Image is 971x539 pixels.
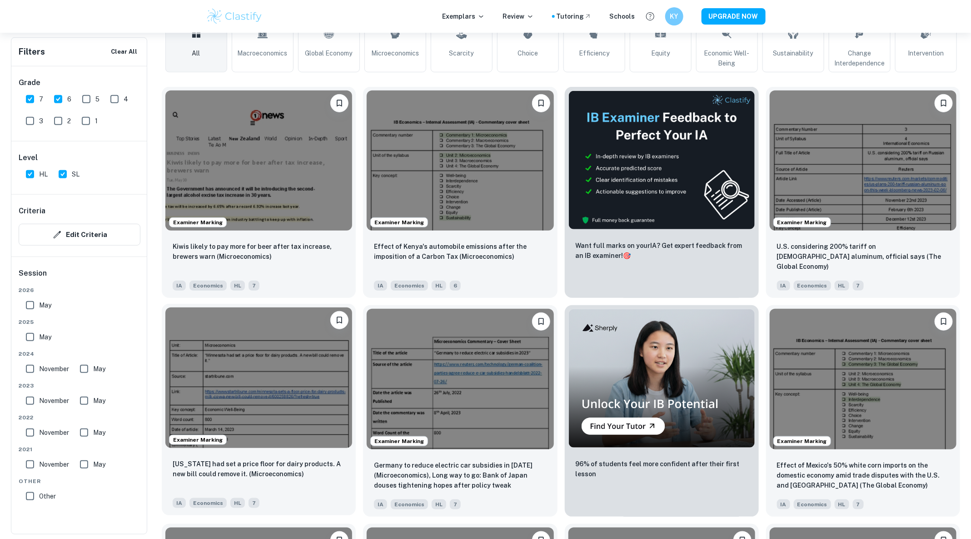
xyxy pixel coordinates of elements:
span: 7 [853,281,864,291]
span: May [39,332,51,342]
span: Economics [189,498,227,508]
span: All [192,48,200,58]
span: Sustainability [773,48,813,58]
img: Clastify logo [206,7,264,25]
p: U.S. considering 200% tariff on Russian aluminum, official says (The Global Economy) [777,242,949,272]
span: May [93,459,105,469]
span: November [39,428,69,438]
img: Thumbnail [568,91,755,230]
span: 7 [249,281,259,291]
span: Choice [518,48,538,58]
span: 1 [95,116,98,126]
button: Bookmark [935,94,953,112]
span: Examiner Marking [774,437,831,445]
a: Examiner MarkingBookmarkEffect of Mexico's 50% white corn imports on the domestic economy amid tr... [766,305,960,516]
span: Examiner Marking [371,437,428,445]
h6: Criteria [19,206,45,217]
a: Examiner MarkingBookmarkGermany to reduce electric car subsidies in 2023 (Microeconomics), Long w... [363,305,557,516]
span: November [39,459,69,469]
span: IA [173,281,186,291]
h6: Filters [19,45,45,58]
a: Examiner MarkingBookmarkU.S. considering 200% tariff on Russian aluminum, official says (The Glob... [766,87,960,298]
p: Exemplars [443,11,485,21]
span: Efficiency [579,48,609,58]
span: IA [777,281,790,291]
span: Economics [794,281,831,291]
span: Examiner Marking [371,218,428,227]
span: 6 [450,281,461,291]
span: Examiner Marking [169,436,226,444]
span: HL [432,281,446,291]
button: UPGRADE NOW [702,8,766,25]
button: Bookmark [330,311,349,329]
img: Economics IA example thumbnail: Effect of Kenya's automobile emissions a [367,91,553,231]
a: Thumbnail96% of students feel more confident after their first lesson [565,305,759,516]
span: Economics [391,499,428,509]
span: Other [19,477,140,485]
span: May [93,428,105,438]
span: IA [374,281,387,291]
span: May [39,300,51,310]
img: Economics IA example thumbnail: U.S. considering 200% tariff on Russian [770,91,956,231]
span: 7 [853,499,864,509]
span: 2024 [19,350,140,358]
span: HL [835,281,849,291]
p: Minnesota had set a price floor for dairy products. A new bill could remove it. (Microeconomics) [173,459,345,479]
span: 5 [95,94,100,104]
span: November [39,364,69,374]
p: Review [503,11,534,21]
span: Change Interdependence [833,48,886,68]
span: Equity [651,48,670,58]
button: Clear All [109,45,139,59]
a: ThumbnailWant full marks on yourIA? Get expert feedback from an IB examiner! [565,87,759,298]
span: Global Economy [305,48,353,58]
span: 2025 [19,318,140,326]
p: 96% of students feel more confident after their first lesson [576,459,748,479]
span: HL [835,499,849,509]
img: Economics IA example thumbnail: Effect of Mexico's 50% white corn import [770,309,956,449]
span: SL [72,169,80,179]
span: 3 [39,116,43,126]
p: Kiwis likely to pay more for beer after tax increase, brewers warn (Microeconomics) [173,242,345,262]
span: HL [432,499,446,509]
span: Economics [391,281,428,291]
span: Microeconomics [371,48,419,58]
button: Bookmark [935,312,953,331]
img: Thumbnail [568,309,755,448]
span: Scarcity [449,48,474,58]
span: IA [777,499,790,509]
span: 4 [124,94,128,104]
p: Effect of Mexico's 50% white corn imports on the domestic economy amid trade disputes with the U.... [777,460,949,490]
button: KY [665,7,683,25]
span: May [93,364,105,374]
p: Germany to reduce electric car subsidies in 2023 (Microeconomics), Long way to go: Bank of Japan ... [374,460,546,491]
span: IA [374,499,387,509]
img: Economics IA example thumbnail: Kiwis likely to pay more for beer after [165,91,352,231]
button: Bookmark [532,94,550,112]
a: Examiner MarkingBookmarkEffect of Kenya's automobile emissions after the imposition of a Carbon T... [363,87,557,298]
span: Economics [794,499,831,509]
span: HL [230,281,245,291]
h6: Grade [19,77,140,88]
h6: Session [19,268,140,286]
button: Edit Criteria [19,224,140,246]
span: 2022 [19,413,140,422]
span: Examiner Marking [169,218,226,227]
span: 2 [67,116,71,126]
button: Bookmark [532,312,550,331]
span: Other [39,491,56,501]
span: November [39,396,69,406]
span: 7 [249,498,259,508]
span: Economics [189,281,227,291]
span: Intervention [908,48,944,58]
a: Schools [610,11,635,21]
a: Examiner MarkingBookmarkMinnesota had set a price floor for dairy products. A new bill could remo... [162,305,356,516]
span: 6 [67,94,71,104]
p: Want full marks on your IA ? Get expert feedback from an IB examiner! [576,241,748,261]
a: Tutoring [557,11,592,21]
span: May [93,396,105,406]
img: Economics IA example thumbnail: Minnesota had set a price floor for dair [165,307,352,448]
